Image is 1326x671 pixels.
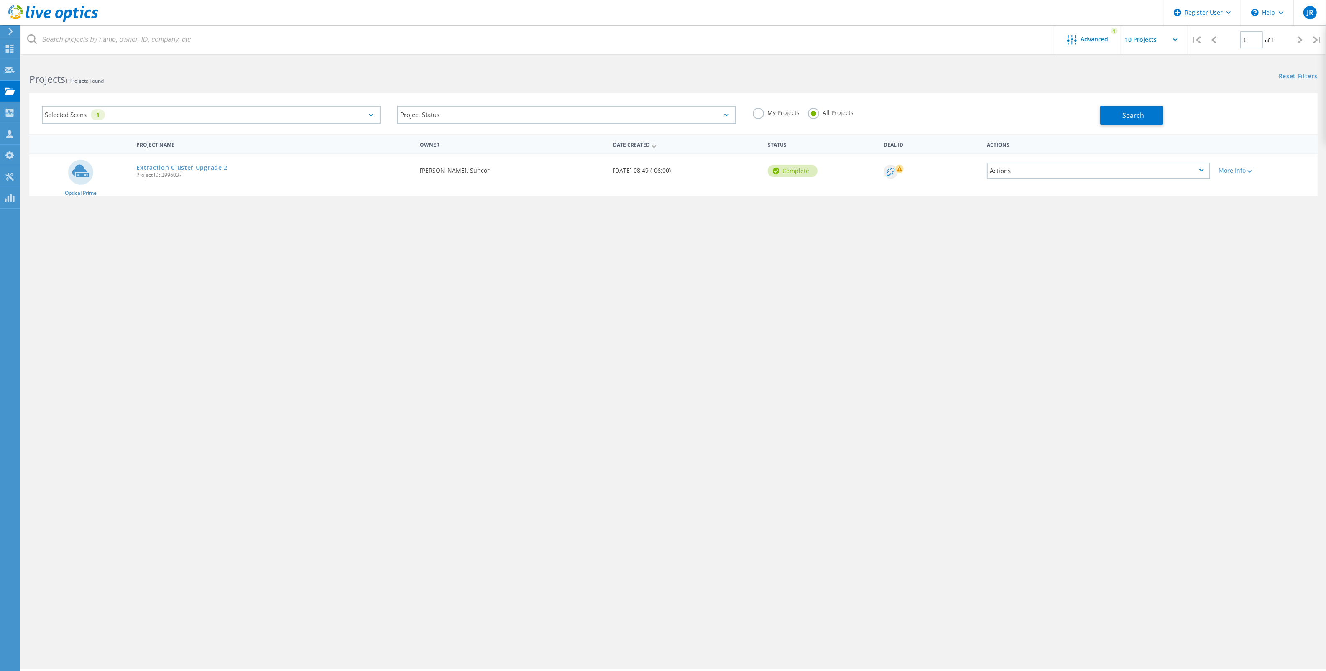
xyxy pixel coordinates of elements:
[768,165,818,177] div: Complete
[132,136,416,152] div: Project Name
[1309,25,1326,55] div: |
[609,154,764,182] div: [DATE] 08:49 (-06:00)
[21,25,1055,54] input: Search projects by name, owner, ID, company, etc
[1188,25,1205,55] div: |
[879,136,982,152] div: Deal Id
[416,154,609,182] div: [PERSON_NAME], Suncor
[136,173,411,178] span: Project ID: 2996037
[1307,9,1313,16] span: JR
[136,165,227,171] a: Extraction Cluster Upgrade 2
[8,18,98,23] a: Live Optics Dashboard
[1219,168,1313,173] div: More Info
[1251,9,1259,16] svg: \n
[983,136,1215,152] div: Actions
[1279,73,1318,80] a: Reset Filters
[987,163,1211,179] div: Actions
[416,136,609,152] div: Owner
[1081,36,1109,42] span: Advanced
[397,106,736,124] div: Project Status
[65,191,97,196] span: Optical Prime
[1100,106,1163,125] button: Search
[808,108,853,116] label: All Projects
[753,108,800,116] label: My Projects
[91,109,105,120] div: 1
[65,77,104,84] span: 1 Projects Found
[609,136,764,152] div: Date Created
[764,136,879,152] div: Status
[1265,37,1274,44] span: of 1
[1122,111,1144,120] span: Search
[42,106,381,124] div: Selected Scans
[29,72,65,86] b: Projects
